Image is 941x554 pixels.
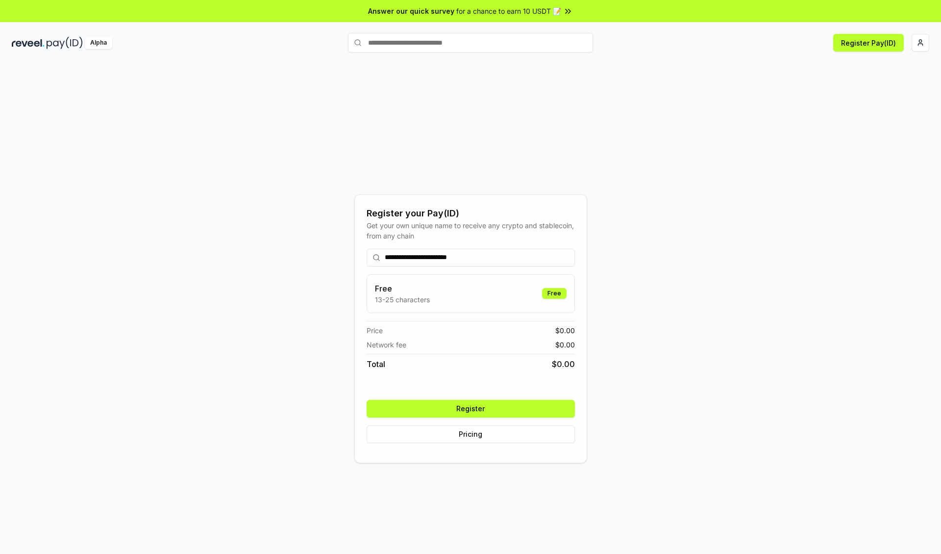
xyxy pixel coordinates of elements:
[456,6,561,16] span: for a chance to earn 10 USDT 📝
[367,207,575,220] div: Register your Pay(ID)
[367,400,575,418] button: Register
[47,37,83,49] img: pay_id
[375,294,430,305] p: 13-25 characters
[367,340,406,350] span: Network fee
[12,37,45,49] img: reveel_dark
[367,358,385,370] span: Total
[555,325,575,336] span: $ 0.00
[368,6,454,16] span: Answer our quick survey
[367,220,575,241] div: Get your own unique name to receive any crypto and stablecoin, from any chain
[542,288,567,299] div: Free
[367,425,575,443] button: Pricing
[833,34,904,52] button: Register Pay(ID)
[552,358,575,370] span: $ 0.00
[367,325,383,336] span: Price
[375,283,430,294] h3: Free
[85,37,112,49] div: Alpha
[555,340,575,350] span: $ 0.00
